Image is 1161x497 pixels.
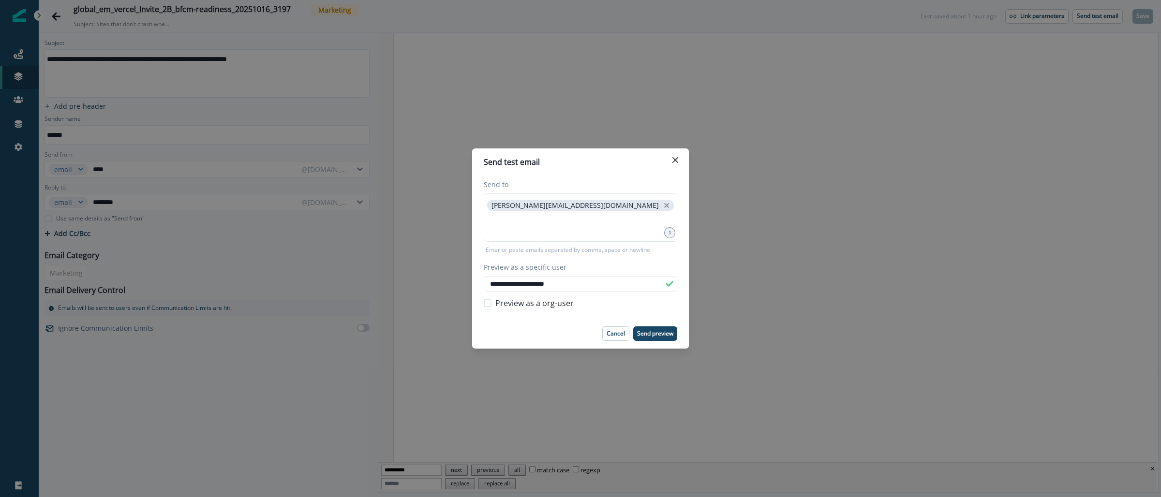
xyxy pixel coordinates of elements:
[484,262,671,272] label: Preview as a specific user
[602,326,629,341] button: Cancel
[633,326,677,341] button: Send preview
[607,330,625,337] p: Cancel
[495,297,574,309] span: Preview as a org-user
[491,202,659,210] p: [PERSON_NAME][EMAIL_ADDRESS][DOMAIN_NAME]
[637,330,673,337] p: Send preview
[484,246,652,254] p: Enter or paste emails separated by comma, space or newline
[664,227,675,238] div: 1
[484,156,540,168] p: Send test email
[484,179,671,190] label: Send to
[662,201,671,210] button: close
[668,152,683,168] button: Close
